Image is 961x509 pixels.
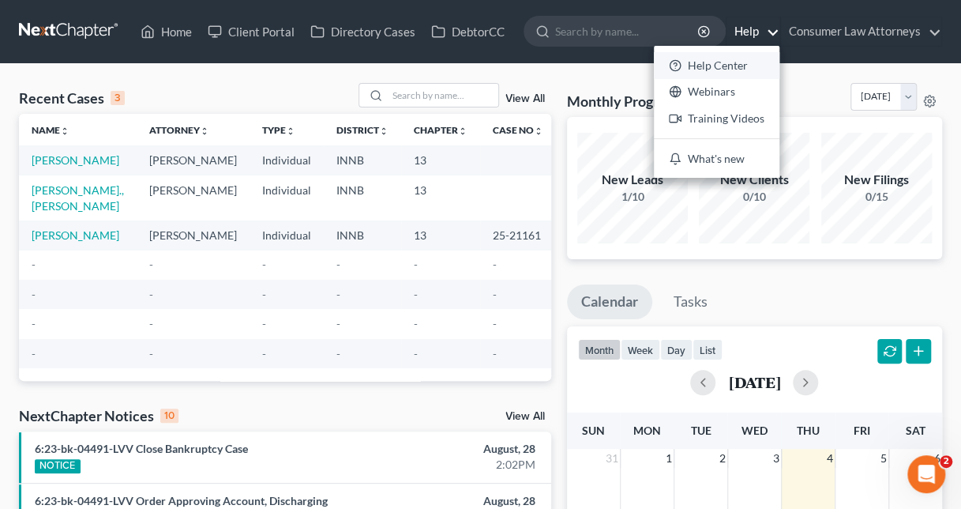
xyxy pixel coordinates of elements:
[149,258,153,271] span: -
[654,52,779,79] a: Help Center
[693,339,723,360] button: list
[262,288,266,301] span: -
[660,339,693,360] button: day
[879,449,888,468] span: 5
[336,288,340,301] span: -
[149,317,153,330] span: -
[907,455,945,493] iframe: Intercom live chat
[336,317,340,330] span: -
[699,189,809,205] div: 0/10
[654,46,779,178] div: Help
[726,17,779,46] a: Help
[821,189,932,205] div: 0/15
[324,221,401,250] td: INNB
[821,171,932,189] div: New Filings
[604,449,620,468] span: 31
[200,17,302,46] a: Client Portal
[401,175,480,221] td: 13
[149,347,153,360] span: -
[621,339,660,360] button: week
[505,411,545,422] a: View All
[262,258,266,271] span: -
[324,145,401,175] td: INNB
[19,406,178,425] div: NextChapter Notices
[582,424,605,437] span: Sun
[555,17,700,46] input: Search by name...
[35,442,248,455] a: 6:23-bk-04491-LVV Close Bankruptcy Case
[379,457,535,473] div: 2:02PM
[200,126,209,136] i: unfold_more
[379,126,389,136] i: unfold_more
[493,288,497,301] span: -
[149,288,153,301] span: -
[664,449,674,468] span: 1
[690,424,711,437] span: Tue
[250,175,324,221] td: Individual
[336,258,340,271] span: -
[493,258,497,271] span: -
[262,317,266,330] span: -
[302,17,423,46] a: Directory Cases
[250,145,324,175] td: Individual
[633,424,661,437] span: Mon
[32,153,119,167] a: [PERSON_NAME]
[379,441,535,457] div: August, 28
[414,258,418,271] span: -
[336,124,389,136] a: Districtunfold_more
[940,455,952,468] span: 2
[578,339,621,360] button: month
[771,449,781,468] span: 3
[414,317,418,330] span: -
[699,171,809,189] div: New Clients
[854,424,870,437] span: Fri
[654,105,779,132] a: Training Videos
[728,374,780,390] h2: [DATE]
[137,175,250,221] td: [PERSON_NAME]
[133,17,200,46] a: Home
[401,221,480,250] td: 13
[654,79,779,106] a: Webinars
[32,317,36,330] span: -
[493,347,497,360] span: -
[262,347,266,360] span: -
[480,221,556,250] td: 25-21161
[567,92,679,111] h3: Monthly Progress
[32,258,36,271] span: -
[825,449,835,468] span: 4
[262,124,295,136] a: Typeunfold_more
[493,317,497,330] span: -
[111,91,125,105] div: 3
[797,424,820,437] span: Thu
[32,183,124,213] a: [PERSON_NAME]., [PERSON_NAME]
[741,424,768,437] span: Wed
[567,285,652,319] a: Calendar
[32,124,69,136] a: Nameunfold_more
[336,347,340,360] span: -
[35,459,81,473] div: NOTICE
[505,93,545,104] a: View All
[781,17,941,46] a: Consumer Law Attorneys
[577,171,688,189] div: New Leads
[718,449,727,468] span: 2
[149,124,209,136] a: Attorneyunfold_more
[286,126,295,136] i: unfold_more
[654,145,779,172] a: What's new
[414,124,467,136] a: Chapterunfold_more
[388,84,498,107] input: Search by name...
[32,347,36,360] span: -
[493,124,543,136] a: Case Nounfold_more
[414,288,418,301] span: -
[137,145,250,175] td: [PERSON_NAME]
[137,221,250,250] td: [PERSON_NAME]
[534,126,543,136] i: unfold_more
[577,189,688,205] div: 1/10
[324,175,401,221] td: INNB
[906,424,925,437] span: Sat
[160,409,178,423] div: 10
[379,493,535,509] div: August, 28
[60,126,69,136] i: unfold_more
[458,126,467,136] i: unfold_more
[250,221,324,250] td: Individual
[32,228,119,242] a: [PERSON_NAME]
[659,285,722,319] a: Tasks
